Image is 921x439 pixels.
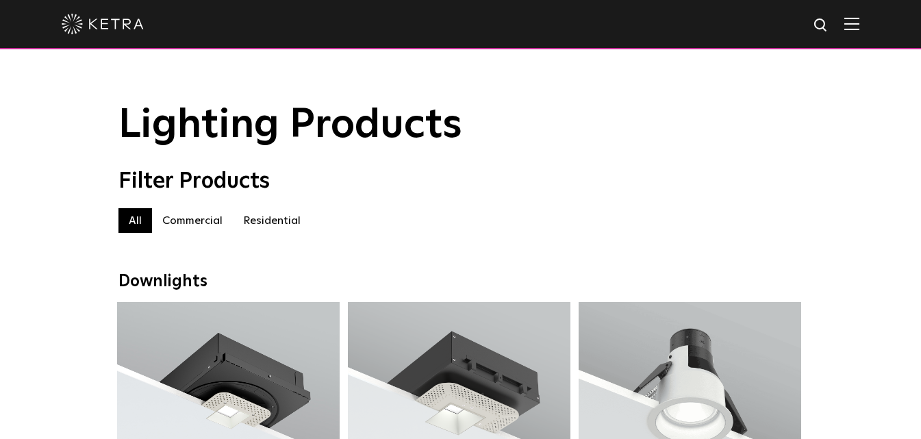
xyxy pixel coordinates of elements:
div: Downlights [118,272,803,292]
img: ketra-logo-2019-white [62,14,144,34]
img: Hamburger%20Nav.svg [844,17,859,30]
label: Residential [233,208,311,233]
img: search icon [813,17,830,34]
label: Commercial [152,208,233,233]
div: Filter Products [118,168,803,195]
span: Lighting Products [118,105,462,146]
label: All [118,208,152,233]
